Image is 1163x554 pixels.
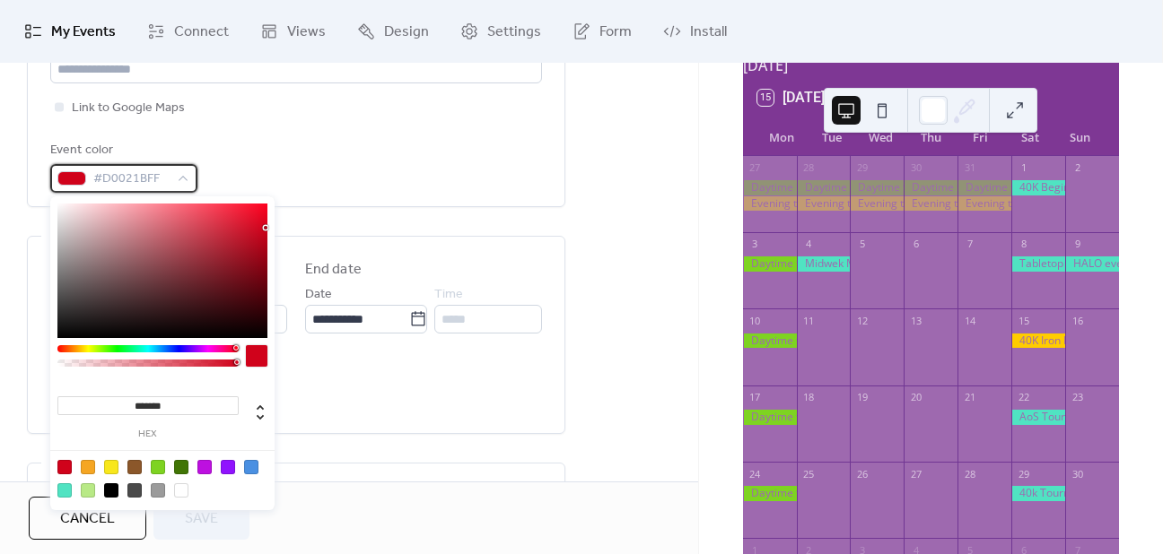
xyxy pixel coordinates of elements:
[197,460,212,474] div: #BD10E0
[599,22,632,43] span: Form
[29,497,146,540] button: Cancel
[1071,391,1084,404] div: 23
[1017,391,1030,404] div: 22
[134,7,242,56] a: Connect
[855,161,869,175] div: 29
[384,22,429,43] span: Design
[11,7,129,56] a: My Events
[57,483,72,498] div: #50E3C2
[958,180,1011,195] div: Daytime table
[802,314,816,327] div: 11
[81,483,95,498] div: #B8E986
[956,120,1005,156] div: Fri
[807,120,856,156] div: Tue
[1011,180,1065,195] div: 40K Beginners Tournament
[60,508,115,530] span: Cancel
[57,460,72,474] div: #D0021B
[1011,410,1065,425] div: AoS Tournament
[748,161,762,175] div: 27
[434,284,463,306] span: Time
[963,391,976,404] div: 21
[690,22,727,43] span: Install
[1011,486,1065,501] div: 40k Tournament
[850,196,904,212] div: Evening table
[1055,120,1105,156] div: Sun
[855,391,869,404] div: 19
[958,196,1011,212] div: Evening table
[909,467,923,480] div: 27
[855,467,869,480] div: 26
[1065,256,1119,272] div: HALO event
[151,460,165,474] div: #7ED321
[909,161,923,175] div: 30
[244,460,258,474] div: #4A90E2
[743,256,797,272] div: Daytime table
[855,314,869,327] div: 12
[1017,161,1030,175] div: 1
[797,180,851,195] div: Daytime table
[906,120,956,156] div: Thu
[743,55,1119,76] div: [DATE]
[127,483,142,498] div: #4A4A4A
[909,238,923,251] div: 6
[802,161,816,175] div: 28
[797,256,851,272] div: Midwek Masters
[748,238,762,251] div: 3
[963,238,976,251] div: 7
[221,460,235,474] div: #9013FE
[743,410,797,425] div: Daytime table
[104,460,118,474] div: #F8E71C
[174,483,188,498] div: #FFFFFF
[909,314,923,327] div: 13
[1011,333,1065,349] div: 40K Iron Man
[963,161,976,175] div: 31
[748,467,762,480] div: 24
[856,120,905,156] div: Wed
[287,22,326,43] span: Views
[743,196,797,212] div: Evening table
[850,180,904,195] div: Daytime table
[1011,256,1065,272] div: Tabletop Sale
[855,238,869,251] div: 5
[802,238,816,251] div: 4
[1017,467,1030,480] div: 29
[1071,314,1084,327] div: 16
[487,22,541,43] span: Settings
[174,22,229,43] span: Connect
[904,196,958,212] div: Evening table
[1071,161,1084,175] div: 2
[743,333,797,349] div: Daytime table
[1071,238,1084,251] div: 9
[50,140,194,161] div: Event color
[1071,467,1084,480] div: 30
[748,314,762,327] div: 10
[963,467,976,480] div: 28
[72,98,185,119] span: Link to Google Maps
[104,483,118,498] div: #000000
[743,486,797,501] div: Daytime table
[151,483,165,498] div: #9B9B9B
[1017,238,1030,251] div: 8
[650,7,740,56] a: Install
[751,85,831,110] button: 15[DATE]
[81,460,95,474] div: #F5A623
[797,196,851,212] div: Evening table
[909,391,923,404] div: 20
[1005,120,1054,156] div: Sat
[57,429,239,439] label: hex
[743,180,797,195] div: Daytime table
[802,467,816,480] div: 25
[51,22,116,43] span: My Events
[447,7,555,56] a: Settings
[748,391,762,404] div: 17
[1017,314,1030,327] div: 15
[174,460,188,474] div: #417505
[344,7,442,56] a: Design
[93,169,169,190] span: #D0021BFF
[247,7,339,56] a: Views
[802,391,816,404] div: 18
[559,7,645,56] a: Form
[904,180,958,195] div: Daytime table
[963,314,976,327] div: 14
